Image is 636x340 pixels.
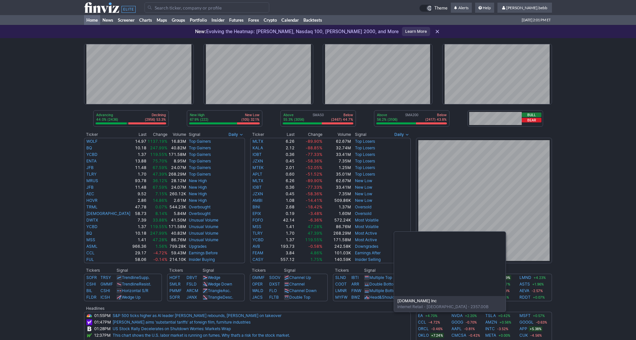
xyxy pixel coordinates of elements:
[132,217,147,223] td: 7.39
[506,5,547,10] span: [PERSON_NAME].bebb
[301,15,324,25] a: Backtests
[168,204,186,210] td: 544.23K
[377,117,398,122] p: 56.2% (3106)
[132,191,147,197] td: 9.52
[189,139,211,144] a: Top Gainers
[376,113,447,122] div: SMA200
[122,288,148,293] a: Horizontal S/R
[323,230,351,237] td: 268.29M
[86,244,98,249] a: ASML
[252,178,263,183] a: MLTX
[100,275,111,280] a: TRSY
[323,191,351,197] td: 7.35M
[355,204,371,209] a: Oversold
[227,131,245,138] button: Signals interval
[377,113,398,117] p: Above
[519,294,531,301] a: RDDT
[190,117,208,122] p: 67.9% (222)
[323,223,351,230] td: 86.76M
[323,145,351,151] td: 32.74M
[335,288,347,293] a: LMNR
[355,139,375,144] a: Top Losers
[132,145,147,151] td: 10.18
[306,172,322,177] span: -51.52%
[122,275,139,280] span: Trendline
[132,164,147,171] td: 11.48
[272,138,295,145] td: 6.26
[331,113,353,117] p: Below
[168,223,186,230] td: 171.58M
[84,15,100,25] a: Home
[96,117,118,122] p: 44.0% (2436)
[86,204,98,209] a: TRML
[355,224,379,229] a: Most Volatile
[519,319,534,326] a: GOOGL
[189,257,215,262] a: Insider Buying
[451,332,466,339] a: CMCSA
[84,131,132,138] th: Ticker
[522,118,541,122] button: Bear
[246,15,261,25] a: Forex
[189,132,200,137] span: Signal
[86,185,94,190] a: JFB
[261,15,279,25] a: Crypto
[323,138,351,145] td: 62.67M
[252,165,264,170] a: MTEK
[252,139,263,144] a: MLTX
[402,27,430,36] a: Learn More
[331,117,353,122] p: (2467) 44.7%
[369,282,397,287] a: Double Bottom
[252,185,262,190] a: IOBT
[252,250,263,255] a: FEAM
[186,275,197,280] a: DBVT
[145,113,166,117] p: Declining
[132,158,147,164] td: 13.88
[132,184,147,191] td: 11.48
[289,295,310,300] a: Double Top
[306,139,322,144] span: -89.90%
[252,152,262,157] a: IOBT
[189,159,211,163] a: Top Gainers
[355,237,377,242] a: Most Active
[323,151,351,158] td: 33.41M
[306,178,322,183] span: -89.90%
[86,178,98,183] a: MRUS
[355,145,375,150] a: Top Losers
[189,145,211,150] a: Top Gainers
[209,15,227,25] a: Insider
[252,282,263,287] a: OPER
[351,288,361,293] a: FINW
[86,231,92,236] a: BQ
[122,282,151,287] a: TrendlineResist.
[132,138,147,145] td: 14.97
[86,191,94,196] a: AEC
[189,204,210,209] a: Overbought
[189,165,211,170] a: Top Gainers
[369,295,400,300] a: Head&Shoulders
[323,204,351,210] td: 1.37M
[169,295,180,300] a: SOFR
[252,172,262,177] a: APLT
[229,131,238,138] span: Daily
[86,145,92,150] a: BQ
[252,237,264,242] a: YCBD
[335,295,347,300] a: MYFW
[153,165,167,170] span: 67.59%
[451,326,462,332] a: AAPL
[150,224,167,229] span: 119.55%
[252,231,263,236] a: TLRY
[522,113,541,117] button: Bull
[434,5,448,12] span: Theme
[308,211,322,216] span: -3.48%
[323,184,351,191] td: 33.41M
[252,275,265,280] a: GMMF
[86,250,95,255] a: CCL
[122,282,139,287] span: Trendline
[150,152,167,157] span: 119.55%
[283,113,354,122] div: SMA50
[189,152,211,157] a: Top Gainers
[223,295,233,300] span: Desc.
[283,113,304,117] p: Above
[169,15,187,25] a: Groups
[250,131,272,138] th: Ticker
